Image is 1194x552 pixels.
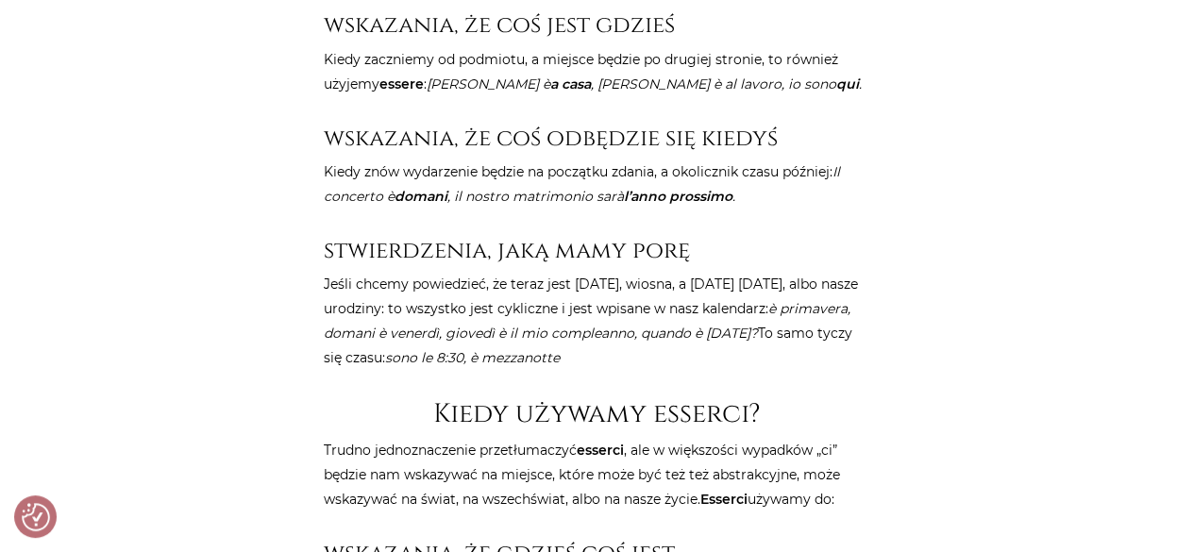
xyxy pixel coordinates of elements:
[379,75,424,92] strong: essere
[836,75,859,92] strong: qui
[324,438,871,511] p: Trudno jednoznaczenie przetłumaczyć , ale w większości wypadków „ci” będzie nam wskazywać na miej...
[324,272,871,370] p: Jeśli chcemy powiedzieć, że teraz jest [DATE], wiosna, a [DATE] [DATE], albo nasze urodziny: to w...
[324,398,871,430] h2: Kiedy używamy esserci?
[324,11,871,39] h3: wskazania, że coś jest gdzieś
[324,163,840,205] em: Il concerto è , il nostro matrimonio sarà .
[324,47,871,96] p: Kiedy zaczniemy od podmiotu, a miejsce będzie po drugiej stronie, to również użyjemy :
[395,188,447,205] strong: domani
[324,237,871,264] h3: stwierdzenia, jaką mamy porę
[624,188,732,205] strong: l’anno prossimo
[385,349,560,366] em: sono le 8:30, è mezzanotte
[22,503,50,531] button: Preferencje co do zgód
[22,503,50,531] img: Revisit consent button
[700,491,748,508] strong: Esserci
[324,125,871,152] h3: wskazania, że coś odbędzie się kiedyś
[577,442,624,459] strong: esserci
[324,159,871,209] p: Kiedy znów wydarzenie będzie na początku zdania, a okolicznik czasu później:
[427,75,862,92] em: [PERSON_NAME] è , [PERSON_NAME] è al lavoro, io sono .
[550,75,591,92] strong: a casa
